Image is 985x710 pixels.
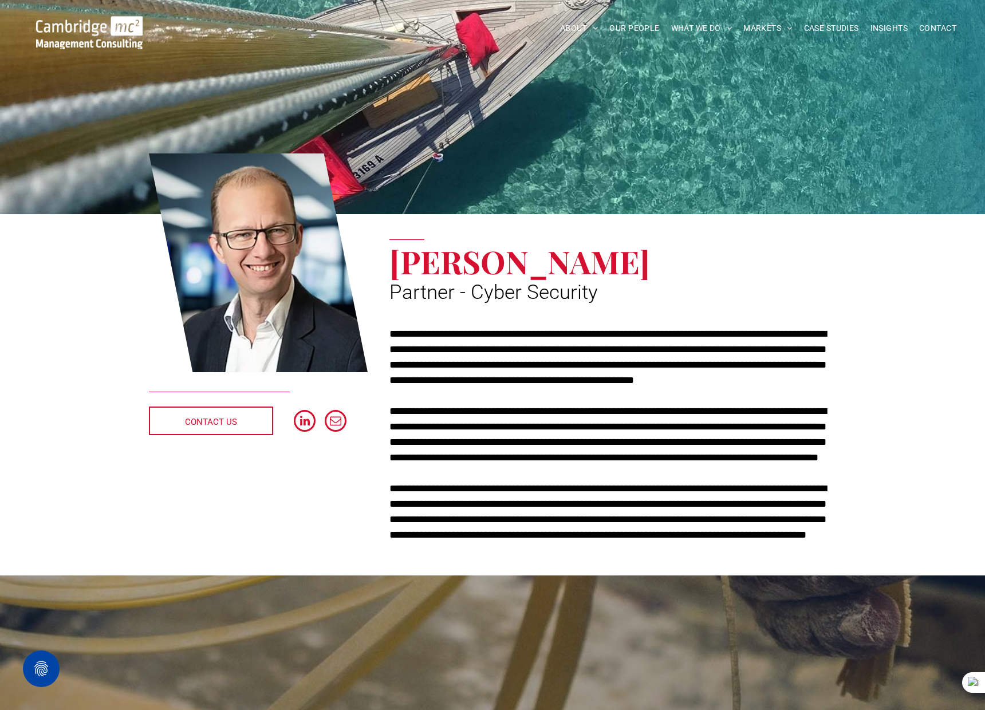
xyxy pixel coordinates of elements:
a: CONTACT [913,19,962,37]
a: CONTACT US [149,407,273,435]
span: [PERSON_NAME] [389,240,650,282]
a: OUR PEOPLE [604,19,665,37]
a: MARKETS [738,19,798,37]
a: CASE STUDIES [798,19,865,37]
a: linkedin [294,410,316,435]
a: Tom Burton | Partner - Cyber Security | Cambridge Management Consulting [149,152,368,374]
a: ABOUT [554,19,604,37]
img: Go to Homepage [36,16,143,49]
span: CONTACT US [185,408,237,436]
a: email [325,410,346,435]
span: Partner - Cyber Security [389,281,598,304]
a: Your Business Transformed | Cambridge Management Consulting [36,18,143,30]
a: INSIGHTS [865,19,913,37]
a: WHAT WE DO [665,19,738,37]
